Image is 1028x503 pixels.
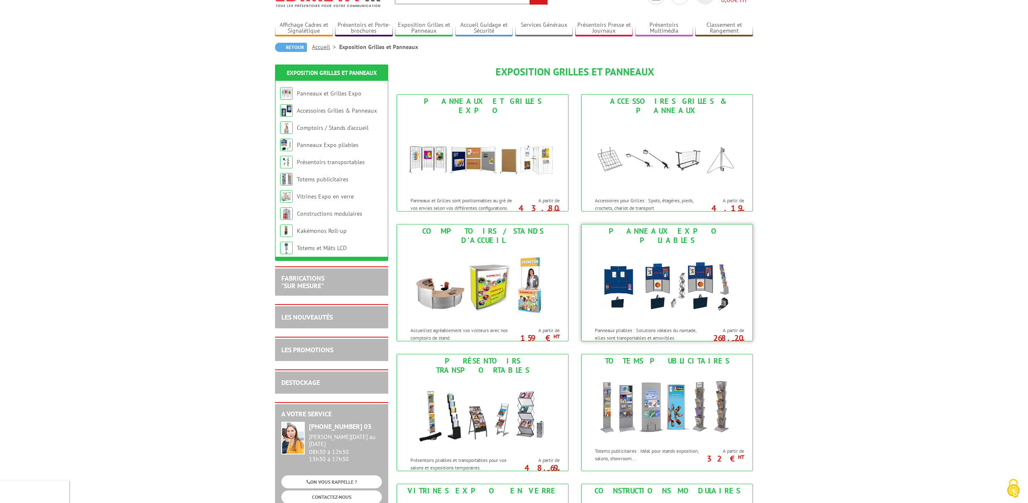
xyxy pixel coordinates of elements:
img: Vitrines Expo en verre [280,190,293,203]
img: Présentoirs transportables [280,156,293,168]
h2: A votre service [281,410,382,418]
a: Retour [275,43,307,52]
span: A partir de [701,327,744,334]
img: Totems publicitaires [280,173,293,186]
img: Kakémonos Roll-up [280,224,293,237]
sup: HT [738,338,744,345]
a: Présentoirs transportables Présentoirs transportables Présentoirs pliables et transportables pour... [397,354,569,471]
img: Panneaux Expo pliables [280,139,293,151]
a: Présentoirs et Porte-brochures [335,21,393,35]
img: Comptoirs / Stands d'accueil [405,247,560,322]
a: Panneaux Expo pliables [297,141,358,149]
span: A partir de [701,197,744,204]
a: LES NOUVEAUTÉS [281,313,333,321]
div: Présentoirs transportables [399,356,566,375]
sup: HT [738,208,744,215]
a: Comptoirs / Stands d'accueil Comptoirs / Stands d'accueil Accueillez agréablement vos visiteurs a... [397,224,569,341]
img: Panneaux et Grilles Expo [405,117,560,193]
p: 32 € [697,456,744,461]
span: A partir de [517,457,560,464]
img: Présentoirs transportables [405,377,560,452]
img: Panneaux Expo pliables [589,247,745,322]
a: Accueil [312,43,339,51]
a: LES PROMOTIONS [281,346,333,354]
a: DESTOCKAGE [281,378,320,387]
a: Panneaux et Grilles Expo [297,90,361,97]
a: Affichage Cadres et Signalétique [275,21,333,35]
sup: HT [553,468,560,475]
a: Panneaux et Grilles Expo Panneaux et Grilles Expo Panneaux et Grilles sont positionnables au gré ... [397,94,569,212]
a: Accueil Guidage et Sécurité [455,21,513,35]
div: Constructions modulaires [584,486,750,495]
sup: HT [553,333,560,340]
p: Panneaux et Grilles sont positionnables au gré de vos envies selon vos différentes configurations. [410,197,514,211]
a: Présentoirs Presse et Journaux [575,21,633,35]
img: Totems et Mâts LCD [280,242,293,254]
img: Constructions modulaires [280,207,293,220]
a: Accessoires Grilles & Panneaux [297,107,377,114]
a: Présentoirs transportables [297,158,365,166]
button: Cookies (fenêtre modale) [999,475,1028,503]
p: Panneaux pliables : Solutions idéales du nomade, elles sont transportables et amovibles. [595,327,699,341]
img: Totems publicitaires [589,368,745,443]
p: Accueillez agréablement vos visiteurs avec nos comptoirs de stand. [410,327,514,341]
div: Panneaux Expo pliables [584,227,750,245]
h1: Exposition Grilles et Panneaux [397,67,753,77]
a: Totems et Mâts LCD [297,244,347,252]
p: Totems publicitaires : Idéal pour stands exposition, salons, showroom... [595,447,699,462]
p: 4.19 € [697,206,744,216]
a: FABRICATIONS"Sur Mesure" [281,274,324,290]
img: Accessoires Grilles & Panneaux [280,104,293,117]
p: 48.69 € [513,465,560,475]
sup: HT [738,454,744,461]
div: Accessoires Grilles & Panneaux [584,97,750,115]
strong: [PHONE_NUMBER] 03 [309,422,371,431]
a: Accessoires Grilles & Panneaux Accessoires Grilles & Panneaux Accessoires pour Grilles : Spots, é... [581,94,753,212]
a: Exposition Grilles et Panneaux [287,69,377,77]
p: Présentoirs pliables et transportables pour vos salons et expositions temporaires. [410,457,514,471]
div: Panneaux et Grilles Expo [399,97,566,115]
img: Comptoirs / Stands d'accueil [280,121,293,134]
span: A partir de [701,448,744,454]
a: Panneaux Expo pliables Panneaux Expo pliables Panneaux pliables : Solutions idéales du nomade, el... [581,224,753,341]
a: Classement et Rangement [695,21,753,35]
a: Vitrines Expo en verre [297,193,354,200]
a: Totems publicitaires Totems publicitaires Totems publicitaires : Idéal pour stands exposition, sa... [581,354,753,471]
span: A partir de [517,197,560,204]
li: Exposition Grilles et Panneaux [339,43,418,51]
div: Comptoirs / Stands d'accueil [399,227,566,245]
div: 08h30 à 12h30 13h30 à 17h30 [309,433,382,462]
sup: HT [553,208,560,215]
a: Comptoirs / Stands d'accueil [297,124,369,132]
div: Totems publicitaires [584,356,750,366]
a: Totems publicitaires [297,175,348,183]
a: Kakémonos Roll-up [297,227,347,235]
img: Accessoires Grilles & Panneaux [589,117,745,193]
a: Services Généraux [515,21,573,35]
a: Exposition Grilles et Panneaux [395,21,453,35]
img: widget-service.jpg [281,422,305,454]
img: Cookies (fenêtre modale) [1003,478,1024,499]
p: Accessoires pour Grilles : Spots, étagères, pieds, crochets, chariot de transport [595,197,699,211]
a: ON VOUS RAPPELLE ? [281,475,382,488]
p: 268.20 € [697,335,744,346]
a: Présentoirs Multimédia [635,21,693,35]
p: 43.80 € [513,206,560,216]
img: Panneaux et Grilles Expo [280,87,293,100]
a: Constructions modulaires [297,210,362,217]
div: Vitrines Expo en verre [399,486,566,495]
span: A partir de [517,327,560,334]
p: 159 € [513,335,560,340]
div: [PERSON_NAME][DATE] au [DATE] [309,433,382,448]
